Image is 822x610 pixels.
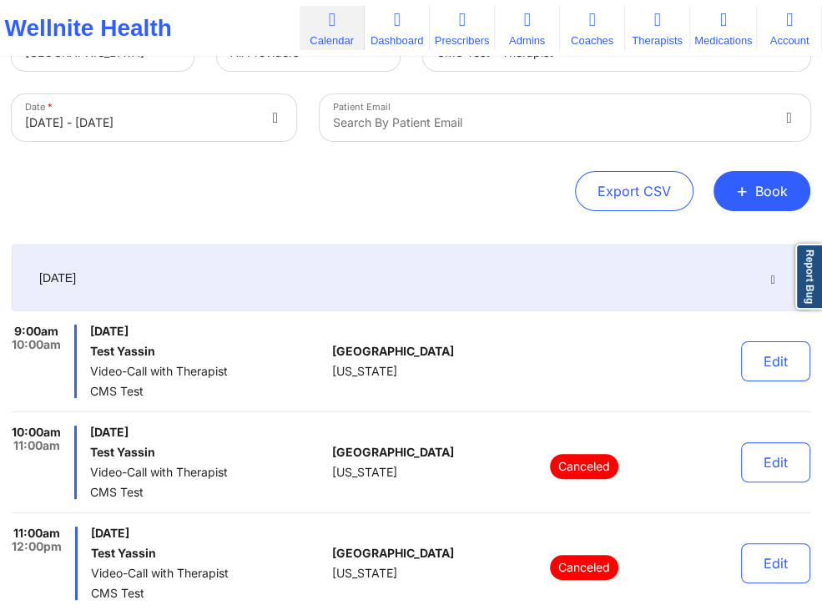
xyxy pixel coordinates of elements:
button: Edit [741,543,810,583]
span: [DATE] [90,426,325,439]
span: [GEOGRAPHIC_DATA] [332,446,454,459]
h6: Test Yassin [91,547,325,560]
a: Report Bug [795,244,822,310]
a: Coaches [560,6,625,50]
span: Video-Call with Therapist [91,567,325,580]
span: Video-Call with Therapist [90,466,325,479]
span: 11:00am [13,439,60,452]
span: [DATE] [39,270,76,286]
a: Calendar [300,6,365,50]
span: [GEOGRAPHIC_DATA] [332,345,454,358]
h6: Test Yassin [90,446,325,459]
span: [US_STATE] [332,466,397,479]
span: 11:00am [13,527,60,540]
a: Dashboard [365,6,430,50]
a: Admins [495,6,560,50]
span: [GEOGRAPHIC_DATA] [332,547,454,560]
button: Export CSV [575,171,693,211]
span: [DATE] [90,325,325,338]
a: Prescribers [430,6,495,50]
span: [US_STATE] [332,365,397,378]
a: Therapists [625,6,690,50]
span: CMS Test [91,587,325,600]
button: +Book [714,171,810,211]
a: Account [757,6,822,50]
span: + [736,186,749,195]
span: [DATE] [91,527,325,540]
h6: Test Yassin [90,345,325,358]
p: Canceled [550,555,618,580]
p: Canceled [550,454,618,479]
button: Edit [741,442,810,482]
span: CMS Test [90,385,325,398]
span: 10:00am [12,426,61,439]
button: Edit [741,341,810,381]
span: 9:00am [14,325,58,338]
div: [DATE] - [DATE] [25,104,255,141]
span: 10:00am [12,338,61,351]
span: 12:00pm [12,540,62,553]
span: [US_STATE] [332,567,397,580]
span: CMS Test [90,486,325,499]
a: Medications [690,6,757,50]
span: Video-Call with Therapist [90,365,325,378]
